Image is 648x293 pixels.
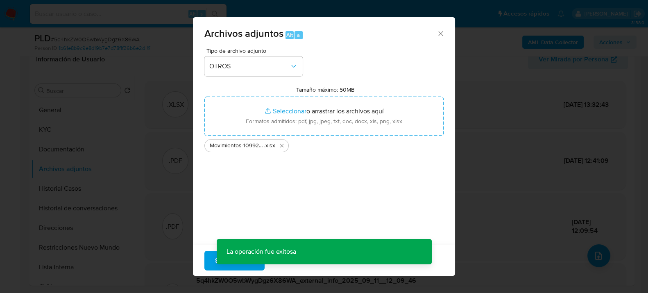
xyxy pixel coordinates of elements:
span: .xlsx [264,142,275,150]
span: Cancelar [279,251,305,269]
span: a [297,31,300,39]
span: Tipo de archivo adjunto [206,48,305,54]
span: OTROS [209,62,290,70]
p: La operación fue exitosa [217,239,306,264]
button: OTROS [204,56,303,76]
button: Subir archivo [204,250,265,270]
span: Subir archivo [215,251,254,269]
button: Eliminar Movimientos-1099261046.xlsx [277,141,287,151]
span: Alt [286,31,293,39]
label: Tamaño máximo: 50MB [296,86,355,93]
span: Archivos adjuntos [204,26,283,41]
span: Movimientos-1099261046 [210,142,264,150]
button: Cerrar [437,29,444,37]
ul: Archivos seleccionados [204,136,444,152]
